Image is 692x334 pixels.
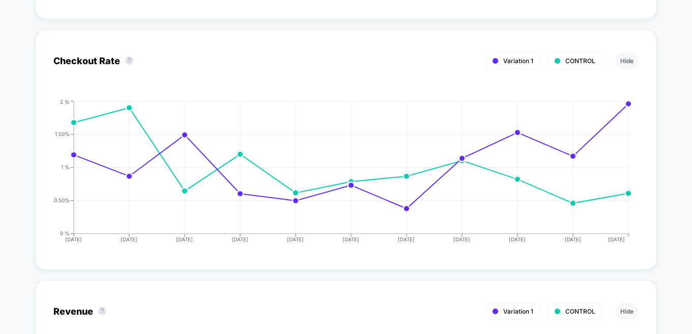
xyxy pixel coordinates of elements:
[398,236,415,242] tspan: [DATE]
[43,99,628,252] div: CHECKOUT_RATE
[503,308,533,315] span: Variation 1
[60,231,70,237] tspan: 0 %
[609,236,625,242] tspan: [DATE]
[65,236,82,242] tspan: [DATE]
[98,307,106,315] button: ?
[60,99,70,105] tspan: 2 %
[125,57,133,65] button: ?
[121,236,137,242] tspan: [DATE]
[565,308,595,315] span: CONTROL
[565,57,595,65] span: CONTROL
[615,303,639,320] button: Hide
[454,236,471,242] tspan: [DATE]
[287,236,304,242] tspan: [DATE]
[176,236,193,242] tspan: [DATE]
[232,236,248,242] tspan: [DATE]
[55,131,70,137] tspan: 1.50%
[54,198,70,204] tspan: 0.50%
[565,236,582,242] tspan: [DATE]
[615,52,639,69] button: Hide
[61,164,70,171] tspan: 1 %
[503,57,533,65] span: Variation 1
[343,236,360,242] tspan: [DATE]
[509,236,526,242] tspan: [DATE]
